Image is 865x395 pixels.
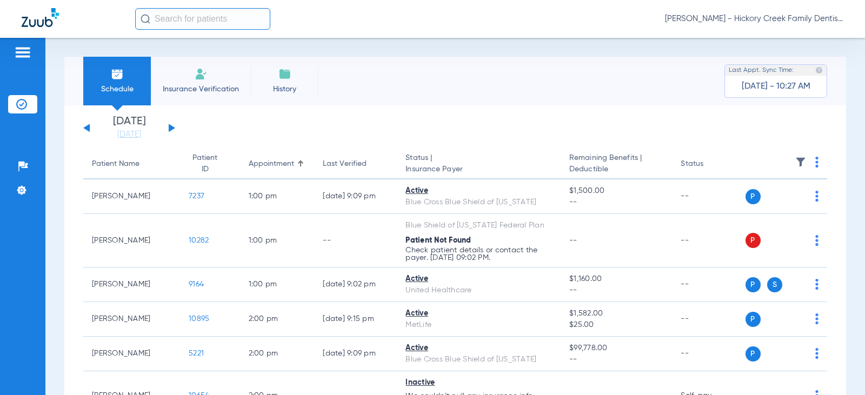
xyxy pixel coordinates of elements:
[569,197,663,208] span: --
[240,214,315,267] td: 1:00 PM
[314,302,397,337] td: [DATE] 9:15 PM
[314,179,397,214] td: [DATE] 9:09 PM
[569,285,663,296] span: --
[83,337,180,371] td: [PERSON_NAME]
[83,214,180,267] td: [PERSON_NAME]
[569,343,663,354] span: $99,778.00
[83,267,180,302] td: [PERSON_NAME]
[189,280,204,288] span: 9164
[405,220,552,231] div: Blue Shield of [US_STATE] Federal Plan
[569,164,663,175] span: Deductible
[405,377,552,389] div: Inactive
[240,267,315,302] td: 1:00 PM
[259,84,310,95] span: History
[569,273,663,285] span: $1,160.00
[240,179,315,214] td: 1:00 PM
[569,319,663,331] span: $25.00
[323,158,367,170] div: Last Verified
[569,237,577,244] span: --
[742,81,810,92] span: [DATE] - 10:27 AM
[83,179,180,214] td: [PERSON_NAME]
[569,308,663,319] span: $1,582.00
[672,214,745,267] td: --
[569,185,663,197] span: $1,500.00
[672,267,745,302] td: --
[561,149,672,179] th: Remaining Benefits |
[97,116,162,140] li: [DATE]
[405,246,552,262] p: Check patient details or contact the payer. [DATE] 09:02 PM.
[249,158,294,170] div: Appointment
[746,277,761,292] span: P
[189,315,209,323] span: 10895
[189,350,204,357] span: 5221
[815,235,819,246] img: group-dot-blue.svg
[815,348,819,359] img: group-dot-blue.svg
[278,68,291,81] img: History
[195,68,208,81] img: Manual Insurance Verification
[746,233,761,248] span: P
[159,84,243,95] span: Insurance Verification
[22,8,59,27] img: Zuub Logo
[405,185,552,197] div: Active
[111,68,124,81] img: Schedule
[405,273,552,285] div: Active
[665,14,843,24] span: [PERSON_NAME] - Hickory Creek Family Dentistry
[405,354,552,365] div: Blue Cross Blue Shield of [US_STATE]
[569,354,663,365] span: --
[189,192,204,200] span: 7237
[405,164,552,175] span: Insurance Payer
[746,312,761,327] span: P
[672,302,745,337] td: --
[746,346,761,361] span: P
[397,149,561,179] th: Status |
[240,337,315,371] td: 2:00 PM
[672,149,745,179] th: Status
[729,65,794,76] span: Last Appt. Sync Time:
[795,157,806,168] img: filter.svg
[815,313,819,324] img: group-dot-blue.svg
[815,157,819,168] img: group-dot-blue.svg
[815,191,819,202] img: group-dot-blue.svg
[405,343,552,354] div: Active
[405,237,471,244] span: Patient Not Found
[92,158,139,170] div: Patient Name
[189,237,209,244] span: 10282
[314,337,397,371] td: [DATE] 9:09 PM
[314,214,397,267] td: --
[815,279,819,290] img: group-dot-blue.svg
[746,189,761,204] span: P
[767,277,782,292] span: S
[405,308,552,319] div: Active
[14,46,31,59] img: hamburger-icon
[815,66,823,74] img: last sync help info
[92,158,171,170] div: Patient Name
[405,319,552,331] div: MetLife
[83,302,180,337] td: [PERSON_NAME]
[672,179,745,214] td: --
[405,285,552,296] div: United Healthcare
[405,197,552,208] div: Blue Cross Blue Shield of [US_STATE]
[672,337,745,371] td: --
[189,152,231,175] div: Patient ID
[323,158,388,170] div: Last Verified
[189,152,222,175] div: Patient ID
[91,84,143,95] span: Schedule
[249,158,306,170] div: Appointment
[314,267,397,302] td: [DATE] 9:02 PM
[240,302,315,337] td: 2:00 PM
[141,14,150,24] img: Search Icon
[97,129,162,140] a: [DATE]
[135,8,270,30] input: Search for patients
